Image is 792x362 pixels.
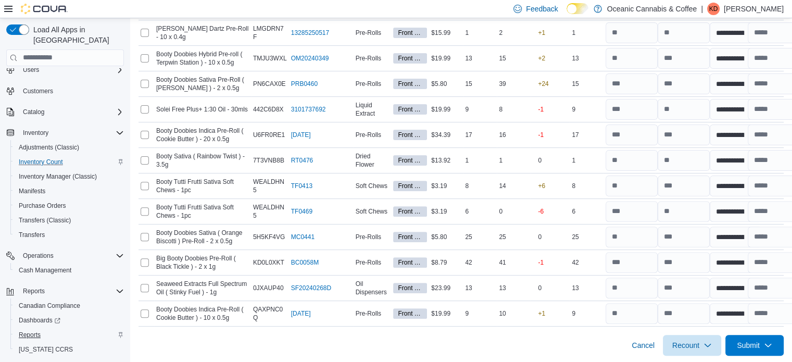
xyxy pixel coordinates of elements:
div: 9 [463,103,497,116]
span: Front Store [398,28,422,38]
span: QAXPNC0Q [253,305,287,322]
div: Pre-Rolls [354,256,392,269]
a: MC0441 [291,233,315,241]
span: Adjustments (Classic) [15,141,124,154]
div: 6 [463,205,497,218]
p: +1 [538,29,545,37]
a: Dashboards [15,314,65,327]
button: Reports [2,284,128,298]
span: Front Store [393,104,427,115]
span: Cancel [632,340,655,351]
span: Catalog [19,106,124,118]
span: Booty Tutti Frutti Sativa Soft Chews - 1pc [156,178,249,194]
span: Transfers (Classic) [19,216,71,224]
button: Adjustments (Classic) [10,140,128,155]
span: Purchase Orders [15,199,124,212]
p: -1 [538,105,544,114]
a: Inventory Manager (Classic) [15,170,101,183]
span: Front Store [398,258,422,267]
div: $19.99 [429,307,463,320]
button: Inventory Count [10,155,128,169]
button: Inventory [19,127,53,139]
span: Inventory Count [15,156,124,168]
a: Transfers [15,229,49,241]
span: Booty Doobies Hybrid Pre-roll ( Terpwin Station ) - 10 x 0.5g [156,50,249,67]
button: Submit [725,335,784,356]
a: Adjustments (Classic) [15,141,83,154]
span: SHRED Gnarberry Dartz Pre-Roll - 10 x 0.4g [156,24,249,41]
div: Pre-Rolls [354,27,392,39]
span: Front Store [398,156,422,165]
button: Canadian Compliance [10,298,128,313]
span: Front Store [398,283,422,293]
div: 13 [570,52,604,65]
a: [DATE] [291,309,311,318]
div: 9 [570,103,604,116]
a: Canadian Compliance [15,299,84,312]
span: Reports [15,329,124,341]
span: Dashboards [15,314,124,327]
span: Front Store [393,257,427,268]
div: Kim Dixon [707,3,720,15]
div: 15 [463,78,497,90]
p: 0 [538,284,542,292]
div: 13 [463,52,497,65]
button: Users [19,64,43,76]
div: 8 [497,103,531,116]
span: Front Store [398,79,422,89]
button: Users [2,63,128,77]
a: Purchase Orders [15,199,70,212]
span: Operations [23,252,54,260]
span: KD0L0XKT [253,258,284,267]
div: 42 [463,256,497,269]
input: Dark Mode [567,3,588,14]
div: $3.19 [429,205,463,218]
p: +2 [538,54,545,63]
span: Operations [19,249,124,262]
div: 2 [497,27,531,39]
p: [PERSON_NAME] [724,3,784,15]
p: | [701,3,703,15]
a: Reports [15,329,45,341]
button: Cancel [627,335,659,356]
span: Feedback [526,4,558,14]
button: Transfers (Classic) [10,213,128,228]
div: 25 [497,231,531,243]
div: 17 [463,129,497,141]
span: Booty Doobies Indica Pre-Roll ( Cookie Butter ) - 20 x 0.5g [156,127,249,143]
span: Booty Doobies Sativa ( Orange Biscotti ) Pre-Roll - 2 x 0.5g [156,229,249,245]
span: Front Store [398,207,422,216]
span: Inventory Manager (Classic) [15,170,124,183]
div: 25 [570,231,604,243]
a: TF0469 [291,207,312,216]
div: 8 [463,180,497,192]
button: Transfers [10,228,128,242]
span: Front Store [393,79,427,89]
button: Inventory [2,126,128,140]
div: 14 [497,180,531,192]
button: Operations [19,249,58,262]
span: Catalog [23,108,44,116]
div: Liquid Extract [354,99,392,120]
span: Submit [737,340,760,351]
span: 442C6D8X [253,105,284,114]
a: Inventory Count [15,156,67,168]
div: $15.99 [429,27,463,39]
span: Dark Mode [567,14,567,15]
p: -1 [538,131,544,139]
button: Catalog [2,105,128,119]
button: Operations [2,248,128,263]
p: +6 [538,182,545,190]
div: 42 [570,256,604,269]
span: Reports [23,287,45,295]
span: Front Store [393,232,427,242]
span: Front Store [393,28,427,38]
a: Transfers (Classic) [15,214,75,227]
span: Front Store [393,130,427,140]
span: 0JXAUP40 [253,284,284,292]
a: [DATE] [291,131,311,139]
button: Reports [19,285,49,297]
div: $34.39 [429,129,463,141]
span: Transfers [19,231,45,239]
div: 41 [497,256,531,269]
